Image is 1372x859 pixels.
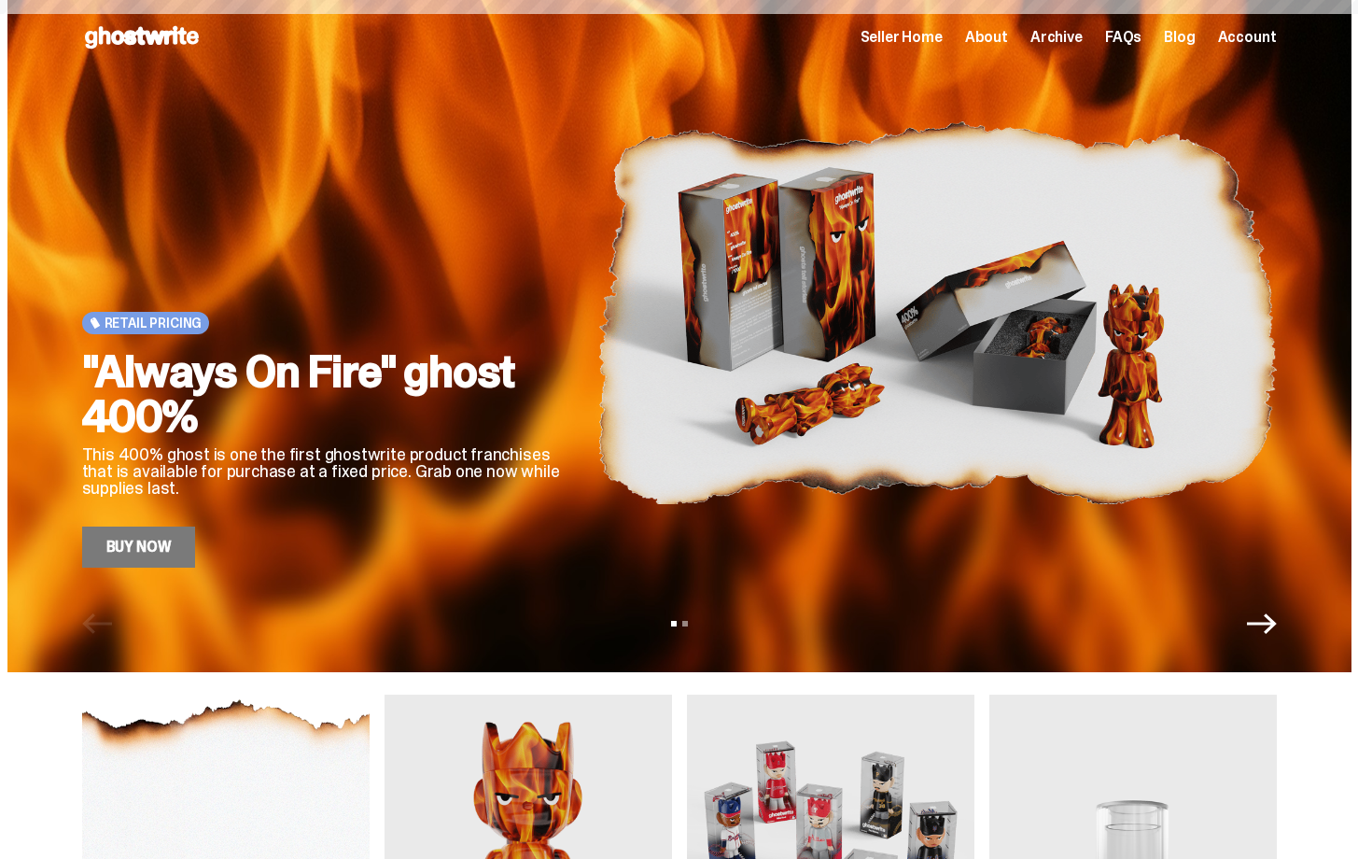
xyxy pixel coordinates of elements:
button: Next [1247,609,1277,639]
h2: "Always On Fire" ghost 400% [82,349,567,439]
a: Seller Home [861,30,943,45]
a: About [965,30,1008,45]
a: Archive [1030,30,1083,45]
a: FAQs [1105,30,1141,45]
button: View slide 2 [682,621,688,627]
img: "Always On Fire" ghost 400% [597,58,1277,568]
a: Buy Now [82,527,196,568]
a: Blog [1164,30,1195,45]
span: Retail Pricing [105,316,203,331]
a: Account [1218,30,1277,45]
button: View slide 1 [671,621,677,627]
p: This 400% ghost is one the first ghostwrite product franchises that is available for purchase at ... [82,446,567,497]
